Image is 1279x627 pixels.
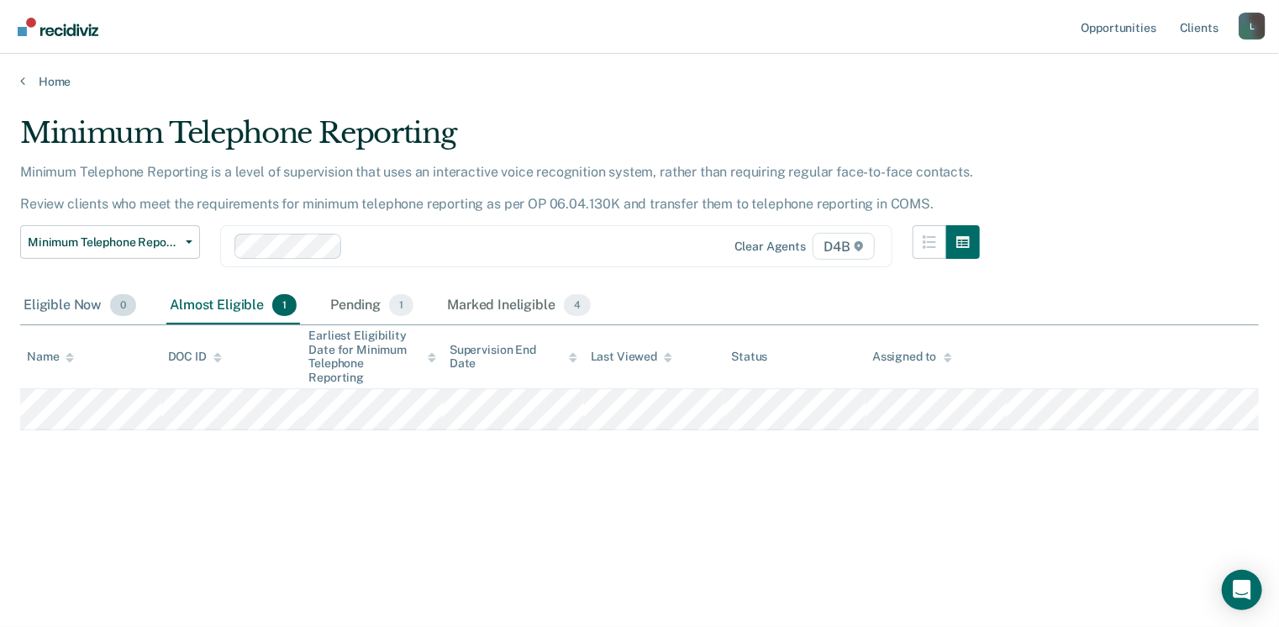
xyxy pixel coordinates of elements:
[813,233,874,260] span: D4B
[28,235,179,250] span: Minimum Telephone Reporting
[327,287,417,324] div: Pending1
[168,350,222,364] div: DOC ID
[731,350,767,364] div: Status
[18,18,98,36] img: Recidiviz
[20,287,139,324] div: Eligible Now0
[20,164,973,212] p: Minimum Telephone Reporting is a level of supervision that uses an interactive voice recognition ...
[734,240,806,254] div: Clear agents
[110,294,136,316] span: 0
[20,225,200,259] button: Minimum Telephone Reporting
[20,74,1259,89] a: Home
[166,287,300,324] div: Almost Eligible1
[20,116,980,164] div: Minimum Telephone Reporting
[444,287,594,324] div: Marked Ineligible4
[450,343,577,371] div: Supervision End Date
[591,350,672,364] div: Last Viewed
[564,294,591,316] span: 4
[1239,13,1266,40] button: Profile dropdown button
[272,294,297,316] span: 1
[1222,570,1262,610] div: Open Intercom Messenger
[389,294,413,316] span: 1
[872,350,951,364] div: Assigned to
[1239,13,1266,40] div: L
[308,329,436,385] div: Earliest Eligibility Date for Minimum Telephone Reporting
[27,350,74,364] div: Name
